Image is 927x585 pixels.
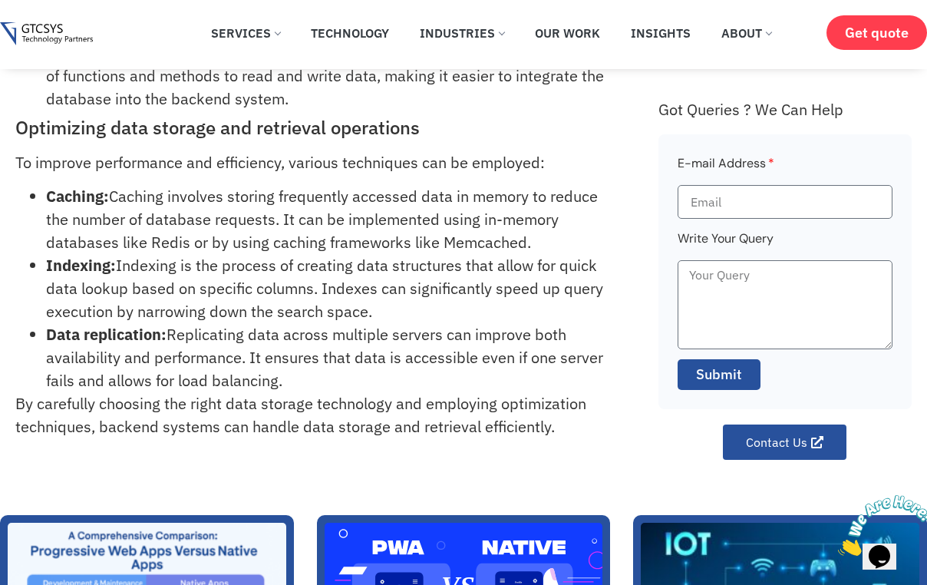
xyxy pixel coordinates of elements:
label: E-mail Address [678,154,774,185]
label: Write Your Query [678,229,774,260]
span: Submit [696,365,742,385]
a: Insights [619,16,702,50]
h2: Optimizing data storage and retrieval operations [15,117,624,139]
strong: Data replication: [46,324,167,345]
form: Faq Form [678,154,892,400]
li: Replicating data across multiple servers can improve both availability and performance. It ensure... [46,323,624,392]
img: Chat attention grabber [6,6,101,67]
div: Got Queries ? We Can Help [658,100,912,119]
a: Get quote [826,15,927,50]
span: Get quote [845,25,909,41]
a: Technology [299,16,401,50]
button: Submit [678,359,760,390]
li: Caching involves storing frequently accessed data in memory to reduce the number of database requ... [46,185,624,254]
span: Contact Us [746,436,807,448]
iframe: chat widget [832,489,927,562]
a: Contact Us [723,425,846,460]
strong: Indexing: [46,255,116,276]
p: By carefully choosing the right data storage technology and employing optimization techniques, ba... [15,392,624,438]
a: Industries [408,16,516,50]
a: Services [200,16,292,50]
a: Our Work [523,16,612,50]
a: About [710,16,783,50]
strong: Caching: [46,186,109,207]
p: To improve performance and efficiency, various techniques can be employed: [15,151,624,174]
input: Email [678,185,892,219]
li: Indexing is the process of creating data structures that allow for quick data lookup based on spe... [46,254,624,323]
